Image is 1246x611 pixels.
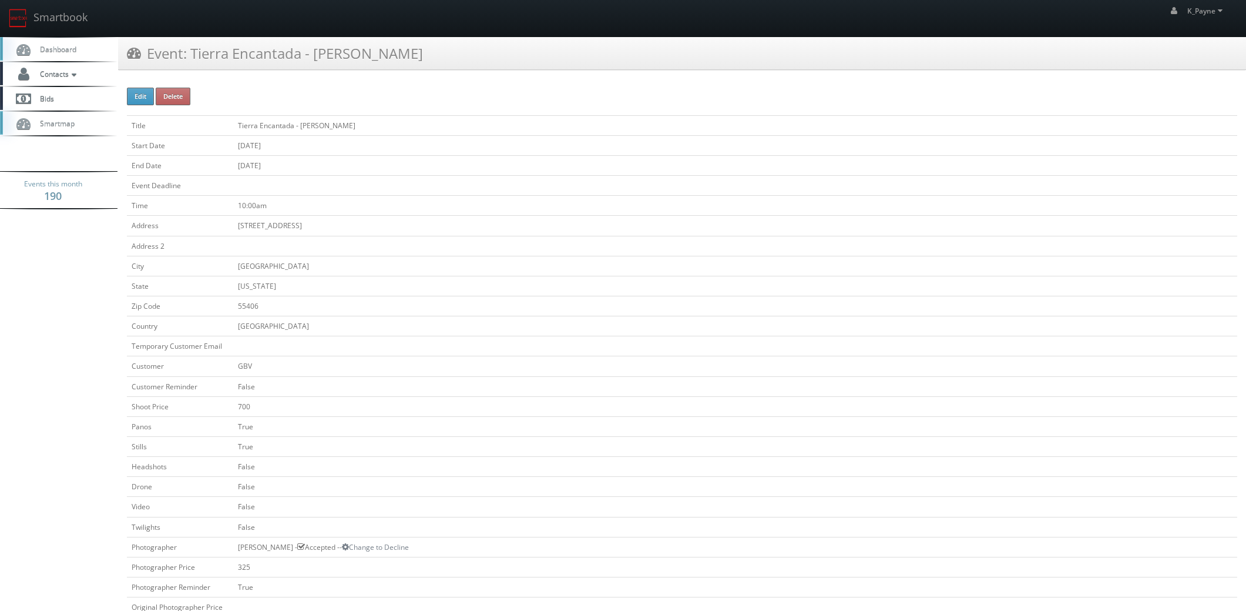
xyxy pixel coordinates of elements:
[127,416,233,436] td: Panos
[127,155,233,175] td: End Date
[127,356,233,376] td: Customer
[127,436,233,456] td: Stills
[127,88,154,105] button: Edit
[233,457,1237,477] td: False
[156,88,190,105] button: Delete
[233,135,1237,155] td: [DATE]
[34,94,54,103] span: Bids
[233,276,1237,296] td: [US_STATE]
[127,236,233,256] td: Address 2
[233,316,1237,336] td: [GEOGRAPHIC_DATA]
[34,69,79,79] span: Contacts
[127,115,233,135] td: Title
[233,296,1237,316] td: 55406
[127,376,233,396] td: Customer Reminder
[24,178,82,190] span: Events this month
[1187,6,1226,16] span: K_Payne
[127,577,233,597] td: Photographer Reminder
[233,477,1237,497] td: False
[127,276,233,296] td: State
[127,43,423,64] h3: Event: Tierra Encantada - [PERSON_NAME]
[127,256,233,276] td: City
[127,497,233,517] td: Video
[233,416,1237,436] td: True
[233,256,1237,276] td: [GEOGRAPHIC_DATA]
[127,196,233,216] td: Time
[127,296,233,316] td: Zip Code
[233,216,1237,236] td: [STREET_ADDRESS]
[233,557,1237,577] td: 325
[233,497,1237,517] td: False
[233,196,1237,216] td: 10:00am
[127,517,233,537] td: Twilights
[233,115,1237,135] td: Tierra Encantada - [PERSON_NAME]
[233,537,1237,557] td: [PERSON_NAME] - Accepted --
[233,396,1237,416] td: 700
[127,396,233,416] td: Shoot Price
[233,436,1237,456] td: True
[127,216,233,236] td: Address
[127,135,233,155] td: Start Date
[233,155,1237,175] td: [DATE]
[233,356,1237,376] td: GBV
[9,9,28,28] img: smartbook-logo.png
[44,189,62,203] strong: 190
[127,457,233,477] td: Headshots
[127,557,233,577] td: Photographer Price
[233,517,1237,537] td: False
[34,44,76,54] span: Dashboard
[127,336,233,356] td: Temporary Customer Email
[127,537,233,557] td: Photographer
[127,316,233,336] td: Country
[34,118,75,128] span: Smartmap
[127,176,233,196] td: Event Deadline
[342,542,409,552] a: Change to Decline
[233,376,1237,396] td: False
[127,477,233,497] td: Drone
[233,577,1237,597] td: True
